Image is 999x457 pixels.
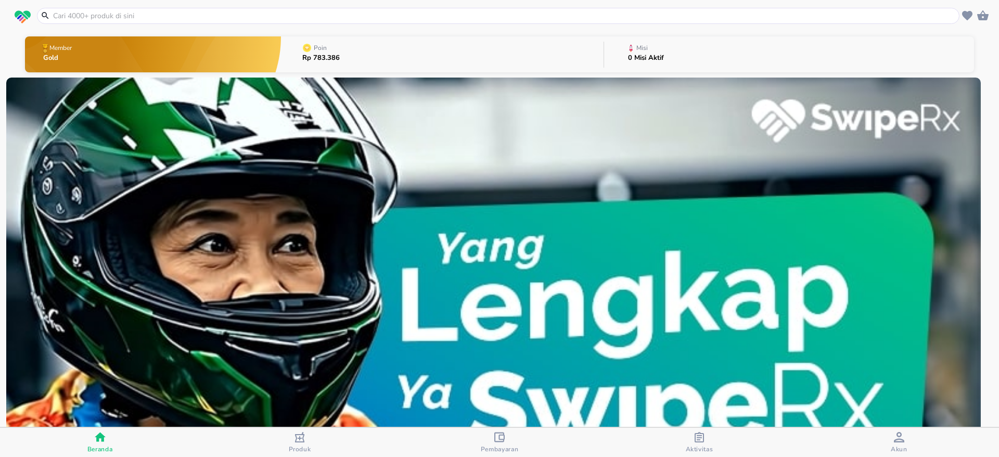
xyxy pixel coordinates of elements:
p: Rp 783.386 [302,55,340,61]
button: Aktivitas [599,428,799,457]
button: Produk [200,428,400,457]
span: Pembayaran [481,445,519,453]
img: logo_swiperx_s.bd005f3b.svg [15,10,31,24]
p: 0 Misi Aktif [628,55,664,61]
span: Beranda [87,445,113,453]
input: Cari 4000+ produk di sini [52,10,957,21]
span: Aktivitas [686,445,713,453]
p: Member [49,45,72,51]
p: Gold [43,55,74,61]
button: MemberGold [25,34,281,75]
span: Akun [891,445,907,453]
button: Pembayaran [400,428,599,457]
p: Misi [636,45,648,51]
span: Produk [289,445,311,453]
p: Poin [314,45,327,51]
button: Misi0 Misi Aktif [604,34,974,75]
button: PoinRp 783.386 [281,34,604,75]
button: Akun [799,428,999,457]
